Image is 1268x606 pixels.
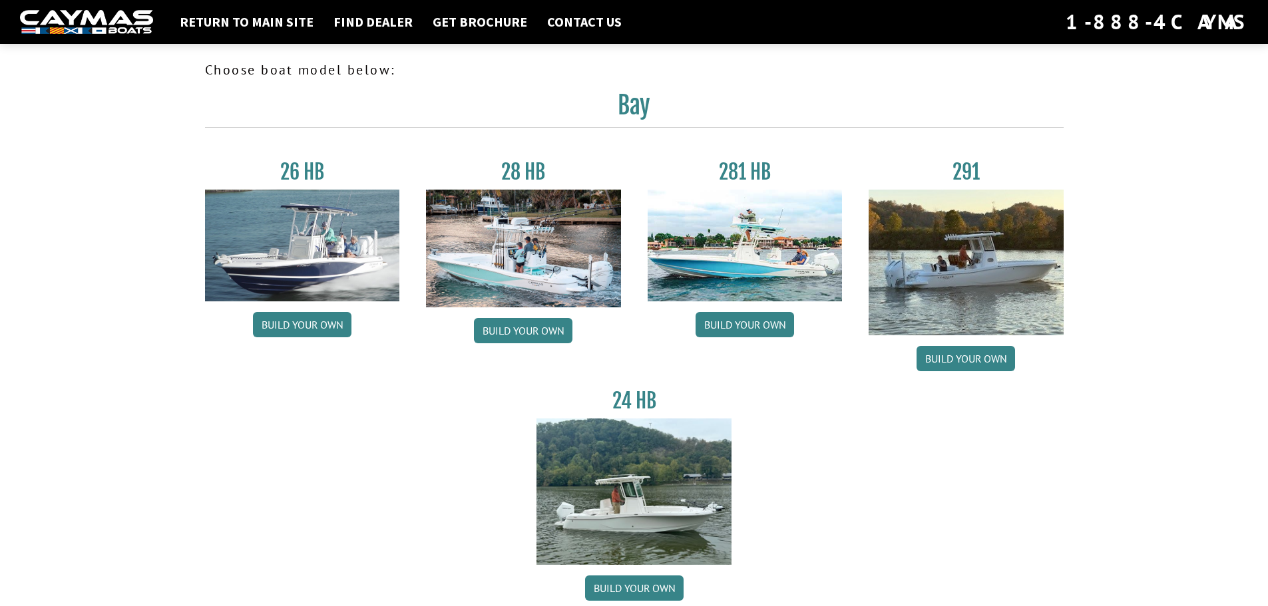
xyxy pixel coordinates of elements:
p: Choose boat model below: [205,60,1064,80]
img: 26_new_photo_resized.jpg [205,190,400,301]
h3: 24 HB [536,388,732,413]
a: Build your own [696,312,794,337]
img: 24_HB_thumbnail.jpg [536,418,732,564]
img: white-logo-c9c8dbefe5ff5ceceb0f0178aa75bf4bb51f6bca0971e226c86eb53dfe498488.png [20,10,153,35]
h3: 28 HB [426,160,621,184]
img: 28_hb_thumbnail_for_caymas_connect.jpg [426,190,621,307]
div: 1-888-4CAYMAS [1066,7,1248,37]
a: Return to main site [173,13,320,31]
h3: 281 HB [648,160,843,184]
h2: Bay [205,90,1064,128]
img: 291_Thumbnail.jpg [869,190,1064,335]
a: Build your own [917,346,1015,371]
a: Get Brochure [426,13,534,31]
a: Find Dealer [327,13,419,31]
h3: 291 [869,160,1064,184]
a: Contact Us [540,13,628,31]
a: Build your own [253,312,351,337]
a: Build your own [474,318,572,343]
img: 28-hb-twin.jpg [648,190,843,301]
h3: 26 HB [205,160,400,184]
a: Build your own [585,575,684,601]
